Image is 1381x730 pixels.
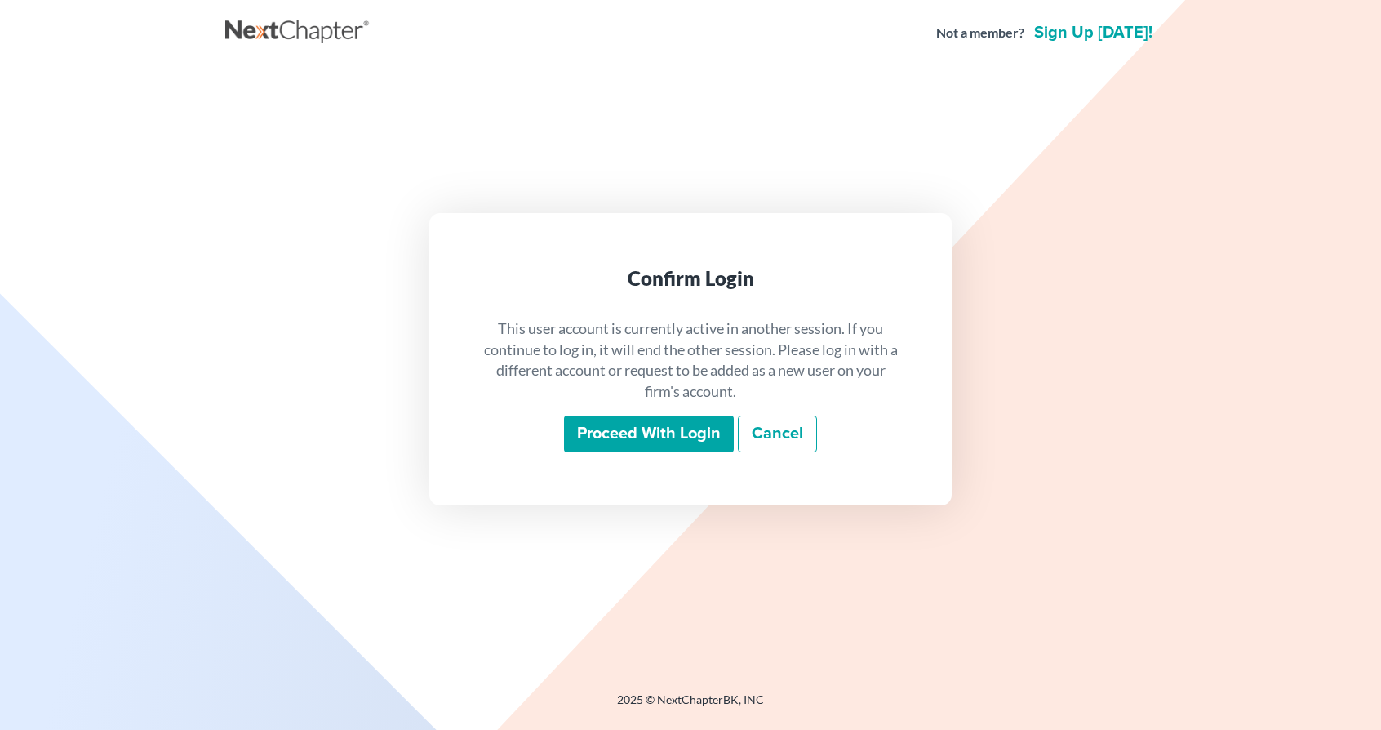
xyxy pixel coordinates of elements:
[564,416,734,453] input: Proceed with login
[225,692,1156,721] div: 2025 © NextChapterBK, INC
[738,416,817,453] a: Cancel
[1031,24,1156,41] a: Sign up [DATE]!
[936,24,1024,42] strong: Not a member?
[482,265,899,292] div: Confirm Login
[482,318,899,403] p: This user account is currently active in another session. If you continue to log in, it will end ...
